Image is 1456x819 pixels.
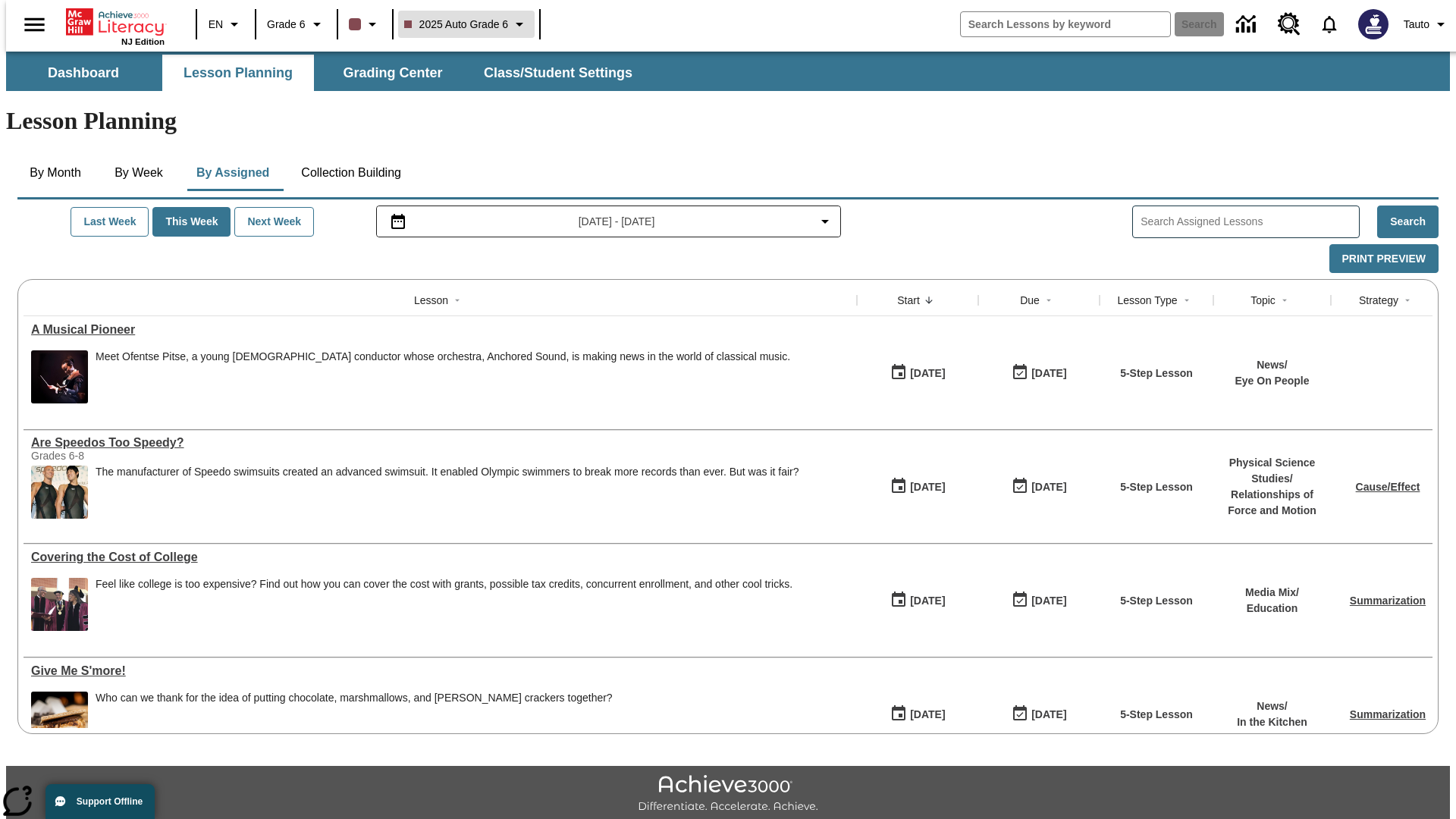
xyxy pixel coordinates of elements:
button: 10/15/25: Last day the lesson can be accessed [1006,700,1072,729]
span: Grading Center [343,64,442,82]
div: Topic [1250,293,1276,308]
button: 10/15/25: Last day the lesson can be accessed [1006,359,1072,388]
button: 10/15/25: First time the lesson was available [885,700,950,729]
div: A Musical Pioneer [31,323,849,337]
button: Collection Building [289,155,413,191]
div: Lesson Type [1117,293,1177,308]
p: 5-Step Lesson [1120,707,1193,723]
button: Select the date range menu item [383,212,835,231]
div: Who can we thank for the idea of putting chocolate, marshmallows, and [PERSON_NAME] crackers toge... [96,692,613,704]
button: Grading Center [317,55,469,91]
p: News / [1237,698,1307,714]
a: Give Me S'more!, Lessons [31,664,849,678]
div: Covering the Cost of College [31,551,849,564]
div: Feel like college is too expensive? Find out how you can cover the cost with grants, possible tax... [96,578,792,591]
a: Notifications [1310,5,1349,44]
div: Start [897,293,920,308]
div: Home [66,5,165,46]
div: [DATE] [910,591,945,610]
button: Dashboard [8,55,159,91]
a: Summarization [1350,708,1426,720]
input: Search Assigned Lessons [1141,211,1359,233]
button: 10/15/25: First time the lesson was available [885,359,950,388]
div: Meet Ofentse Pitse, a young [DEMOGRAPHIC_DATA] conductor whose orchestra, Anchored Sound, is maki... [96,350,790,363]
span: Class/Student Settings [484,64,632,82]
p: Physical Science Studies / [1221,455,1323,487]
p: Eye On People [1235,373,1309,389]
span: NJ Edition [121,37,165,46]
img: Achieve3000 Differentiate Accelerate Achieve [638,775,818,814]
a: Home [66,7,165,37]
p: 5-Step Lesson [1120,593,1193,609]
button: Class/Student Settings [472,55,645,91]
span: Support Offline [77,796,143,807]
div: [DATE] [910,364,945,383]
div: Who can we thank for the idea of putting chocolate, marshmallows, and graham crackers together? [96,692,613,745]
div: [DATE] [1031,364,1066,383]
div: The manufacturer of Speedo swimsuits created an advanced swimsuit. It enabled Olympic swimmers to... [96,466,799,519]
button: Sort [1178,291,1196,309]
p: In the Kitchen [1237,714,1307,730]
div: Strategy [1359,293,1398,308]
div: Are Speedos Too Speedy? [31,436,849,450]
span: EN [209,17,223,33]
button: Open side menu [12,2,57,47]
div: Feel like college is too expensive? Find out how you can cover the cost with grants, possible tax... [96,578,792,631]
div: SubNavbar [6,52,1450,91]
p: 5-Step Lesson [1120,366,1193,381]
p: Education [1245,601,1299,617]
img: Two swimmers wearing Speedo's LZR Racer swimsuits stand next to each other. [31,466,88,519]
p: News / [1235,357,1309,373]
button: Next Week [234,207,314,237]
button: Sort [448,291,466,309]
button: Select a new avatar [1349,5,1398,44]
div: The manufacturer of Speedo swimsuits created an advanced swimsuit. It enabled Olympic swimmers to... [96,466,799,479]
svg: Collapse Date Range Filter [816,212,834,231]
div: SubNavbar [6,55,646,91]
button: Class: 2025 Auto Grade 6, Select your class [398,11,535,38]
span: 2025 Auto Grade 6 [404,17,509,33]
div: [DATE] [1031,591,1066,610]
div: [DATE] [1031,705,1066,724]
a: A Musical Pioneer, Lessons [31,323,849,337]
button: By Week [101,155,177,191]
p: Media Mix / [1245,585,1299,601]
div: [DATE] [1031,478,1066,497]
button: Sort [1040,291,1058,309]
div: [DATE] [910,705,945,724]
a: Data Center [1227,4,1269,45]
button: Lesson Planning [162,55,314,91]
span: Tauto [1404,17,1429,33]
button: By Month [17,155,93,191]
a: Cause/Effect [1356,481,1420,493]
div: Due [1020,293,1040,308]
button: Search [1377,206,1439,238]
div: Meet Ofentse Pitse, a young South African conductor whose orchestra, Anchored Sound, is making ne... [96,350,790,403]
div: Lesson [414,293,448,308]
a: Resource Center, Will open in new tab [1269,4,1310,45]
button: Support Offline [45,784,155,819]
button: This Week [152,207,231,237]
button: 10/15/25: Last day the lesson can be accessed [1006,472,1072,501]
button: Language: EN, Select a language [202,11,250,38]
button: Sort [1276,291,1294,309]
button: Print Preview [1329,244,1439,274]
a: Covering the Cost of College, Lessons [31,551,849,564]
button: Sort [1398,291,1417,309]
h1: Lesson Planning [6,107,1450,135]
div: Give Me S'more! [31,664,849,678]
a: Are Speedos Too Speedy? , Lessons [31,436,849,450]
img: toasted marshmallows and chocolate on a graham cracker [31,692,88,745]
button: Last Week [71,207,149,237]
p: Relationships of Force and Motion [1221,487,1323,519]
button: 10/15/25: First time the lesson was available [885,586,950,615]
button: By Assigned [184,155,281,191]
span: Grade 6 [267,17,306,33]
button: Profile/Settings [1398,11,1456,38]
img: Avatar [1358,9,1389,39]
button: Class color is dark brown. Change class color [343,11,388,38]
